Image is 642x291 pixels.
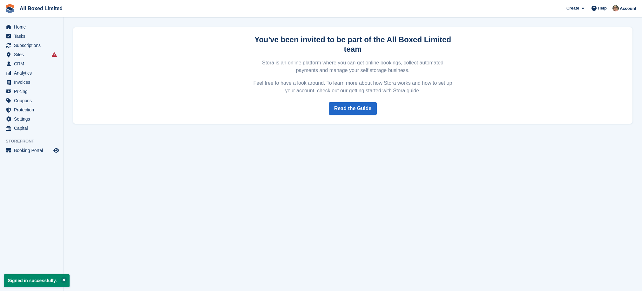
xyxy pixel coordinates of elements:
[3,78,60,87] a: menu
[598,5,607,11] span: Help
[14,87,52,96] span: Pricing
[14,32,52,41] span: Tasks
[329,102,377,115] a: Read the Guide
[4,274,70,287] p: Signed in successfully.
[14,105,52,114] span: Protection
[17,3,65,14] a: All Boxed Limited
[3,32,60,41] a: menu
[3,115,60,123] a: menu
[612,5,619,11] img: Sandie Mills
[3,23,60,31] a: menu
[52,52,57,57] i: Smart entry sync failures have occurred
[3,41,60,50] a: menu
[14,41,52,50] span: Subscriptions
[14,23,52,31] span: Home
[5,4,15,13] img: stora-icon-8386f47178a22dfd0bd8f6a31ec36ba5ce8667c1dd55bd0f319d3a0aa187defe.svg
[254,35,451,53] strong: You've been invited to be part of the All Boxed Limited team
[14,115,52,123] span: Settings
[3,69,60,77] a: menu
[14,96,52,105] span: Coupons
[3,87,60,96] a: menu
[253,79,453,95] p: Feel free to have a look around. To learn more about how Stora works and how to set up your accou...
[3,50,60,59] a: menu
[566,5,579,11] span: Create
[253,59,453,74] p: Stora is an online platform where you can get online bookings, collect automated payments and man...
[14,59,52,68] span: CRM
[3,105,60,114] a: menu
[14,146,52,155] span: Booking Portal
[14,50,52,59] span: Sites
[3,146,60,155] a: menu
[6,138,63,144] span: Storefront
[3,59,60,68] a: menu
[14,78,52,87] span: Invoices
[14,69,52,77] span: Analytics
[14,124,52,133] span: Capital
[3,96,60,105] a: menu
[3,124,60,133] a: menu
[52,147,60,154] a: Preview store
[620,5,636,12] span: Account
